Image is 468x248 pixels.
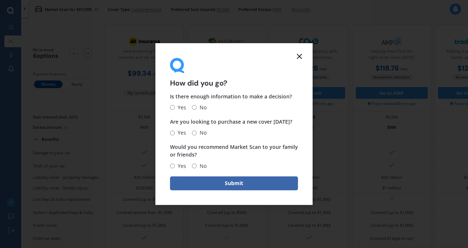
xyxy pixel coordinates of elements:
[175,103,186,112] span: Yes
[170,164,175,168] input: Yes
[192,131,197,135] input: No
[192,164,197,168] input: No
[175,162,186,170] span: Yes
[192,105,197,110] input: No
[197,103,207,112] span: No
[197,128,207,137] span: No
[170,176,298,190] button: Submit
[170,144,298,158] span: Would you recommend Market Scan to your family or friends?
[170,105,175,110] input: Yes
[170,58,298,87] div: How did you go?
[175,128,186,137] span: Yes
[170,93,292,100] span: Is there enough information to make a decision?
[170,118,292,125] span: Are you looking to purchase a new cover [DATE]?
[170,131,175,135] input: Yes
[197,162,207,170] span: No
